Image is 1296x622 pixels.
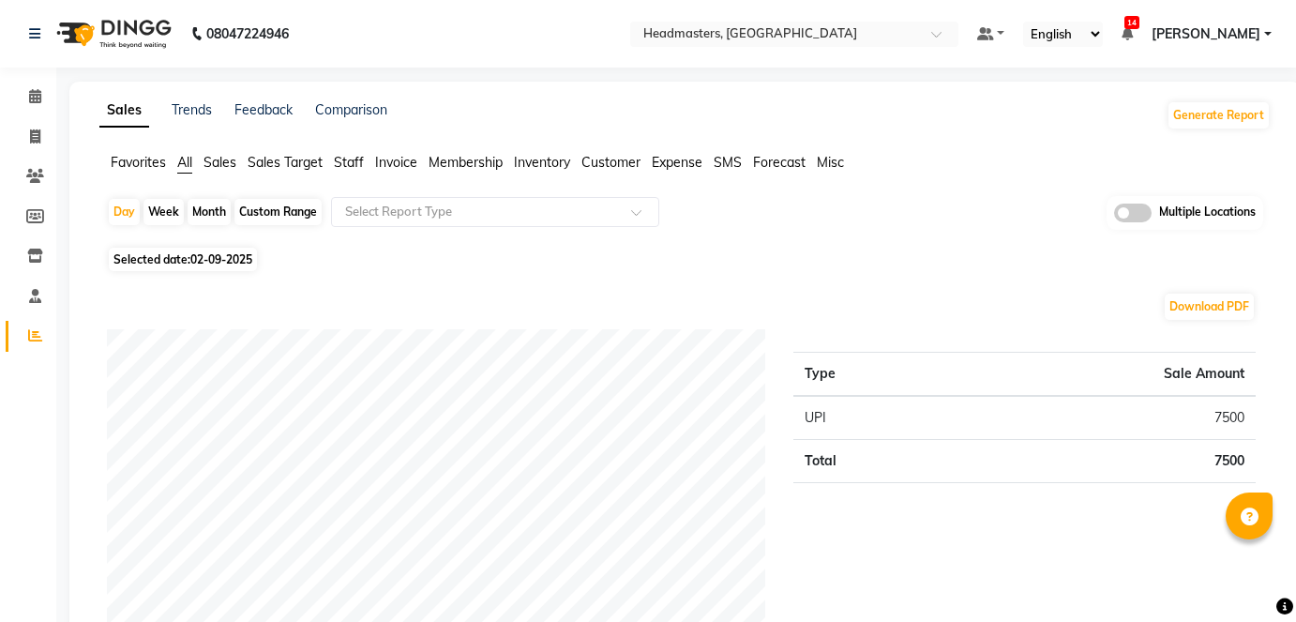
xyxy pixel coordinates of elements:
[234,199,322,225] div: Custom Range
[109,199,140,225] div: Day
[793,439,953,482] td: Total
[109,248,257,271] span: Selected date:
[334,154,364,171] span: Staff
[1165,294,1254,320] button: Download PDF
[714,154,742,171] span: SMS
[248,154,323,171] span: Sales Target
[1159,204,1256,222] span: Multiple Locations
[188,199,231,225] div: Month
[1124,16,1139,29] span: 14
[817,154,844,171] span: Misc
[315,101,387,118] a: Comparison
[429,154,503,171] span: Membership
[1152,24,1260,44] span: [PERSON_NAME]
[793,352,953,396] th: Type
[953,439,1256,482] td: 7500
[111,154,166,171] span: Favorites
[203,154,236,171] span: Sales
[99,94,149,128] a: Sales
[1122,25,1133,42] a: 14
[953,352,1256,396] th: Sale Amount
[48,8,176,60] img: logo
[375,154,417,171] span: Invoice
[514,154,570,171] span: Inventory
[177,154,192,171] span: All
[1168,102,1269,129] button: Generate Report
[234,101,293,118] a: Feedback
[581,154,640,171] span: Customer
[190,252,252,266] span: 02-09-2025
[753,154,806,171] span: Forecast
[206,8,289,60] b: 08047224946
[652,154,702,171] span: Expense
[953,396,1256,440] td: 7500
[172,101,212,118] a: Trends
[793,396,953,440] td: UPI
[143,199,184,225] div: Week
